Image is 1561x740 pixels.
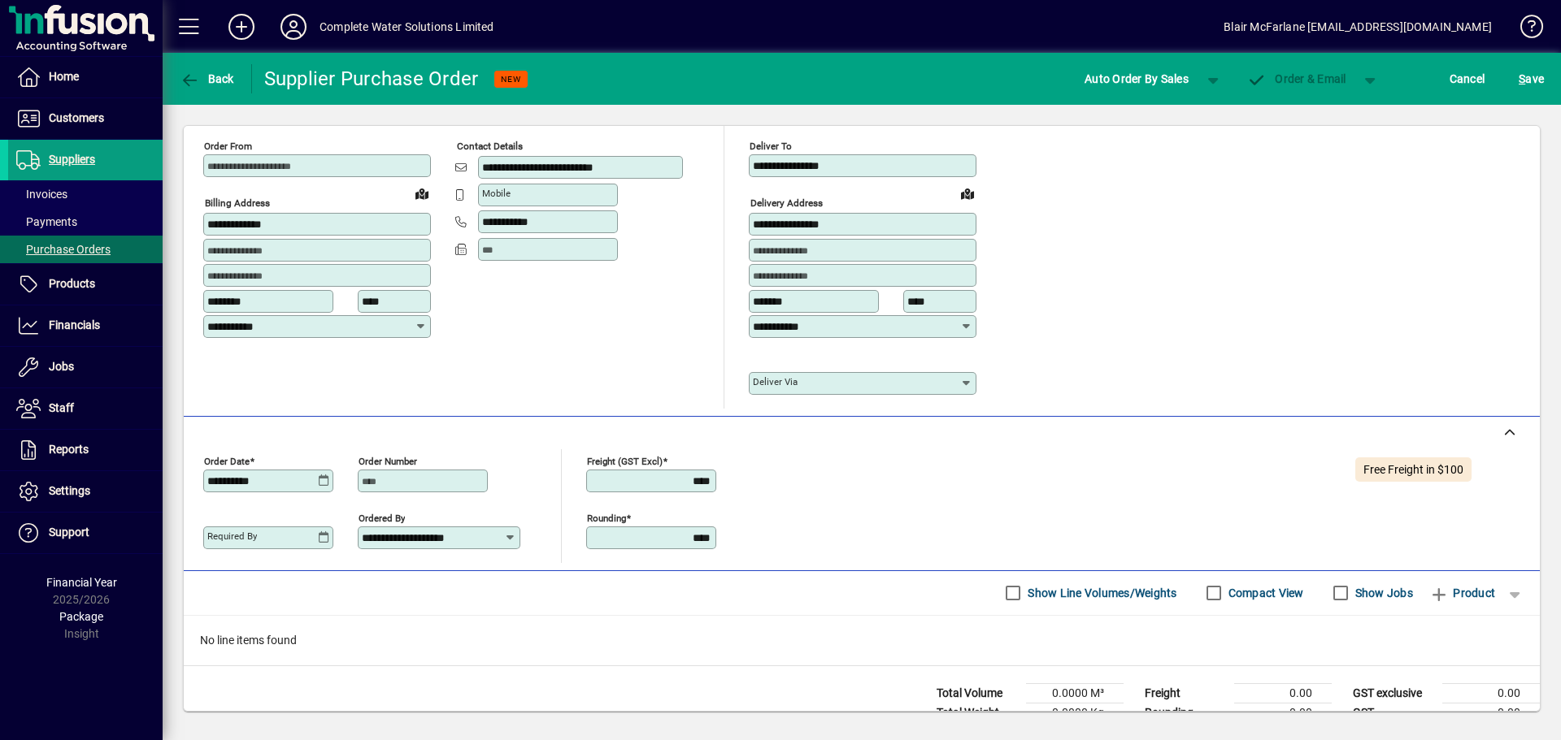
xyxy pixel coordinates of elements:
[8,98,163,139] a: Customers
[1225,585,1304,601] label: Compact View
[8,57,163,97] a: Home
[1137,703,1234,722] td: Rounding
[954,180,981,206] a: View on map
[1442,683,1540,703] td: 0.00
[215,12,267,41] button: Add
[1137,683,1234,703] td: Freight
[1363,463,1463,476] span: Free Freight in $100
[1247,72,1346,85] span: Order & Email
[180,72,234,85] span: Back
[8,208,163,236] a: Payments
[8,305,163,346] a: Financials
[49,318,100,331] span: Financials
[16,188,67,201] span: Invoices
[49,70,79,83] span: Home
[1026,703,1124,722] td: 0.0000 Kg
[1352,585,1413,601] label: Show Jobs
[46,576,117,589] span: Financial Year
[1519,72,1525,85] span: S
[501,74,521,84] span: NEW
[1450,66,1485,92] span: Cancel
[176,64,238,93] button: Back
[1345,703,1442,722] td: GST
[207,530,257,542] mat-label: Required by
[49,526,89,539] span: Support
[267,12,320,41] button: Profile
[1519,66,1544,92] span: ave
[8,388,163,429] a: Staff
[1234,703,1332,722] td: 0.00
[204,455,250,466] mat-label: Order date
[1239,64,1354,93] button: Order & Email
[587,512,626,523] mat-label: Rounding
[264,66,479,92] div: Supplier Purchase Order
[16,243,111,256] span: Purchase Orders
[184,616,1540,665] div: No line items found
[409,180,435,206] a: View on map
[753,376,798,387] mat-label: Deliver via
[750,141,792,152] mat-label: Deliver To
[49,484,90,497] span: Settings
[1515,64,1548,93] button: Save
[8,236,163,263] a: Purchase Orders
[49,153,95,166] span: Suppliers
[8,180,163,208] a: Invoices
[16,215,77,228] span: Payments
[1026,683,1124,703] td: 0.0000 M³
[49,401,74,414] span: Staff
[8,430,163,470] a: Reports
[204,141,252,152] mat-label: Order from
[49,277,95,290] span: Products
[482,188,511,199] mat-label: Mobile
[1508,3,1541,56] a: Knowledge Base
[1345,683,1442,703] td: GST exclusive
[8,264,163,305] a: Products
[359,512,405,523] mat-label: Ordered by
[320,14,494,40] div: Complete Water Solutions Limited
[8,471,163,512] a: Settings
[1224,14,1492,40] div: Blair McFarlane [EMAIL_ADDRESS][DOMAIN_NAME]
[928,683,1026,703] td: Total Volume
[928,703,1026,722] td: Total Weight
[8,513,163,553] a: Support
[49,443,89,456] span: Reports
[163,64,252,93] app-page-header-button: Back
[59,610,103,623] span: Package
[359,455,417,466] mat-label: Order number
[49,360,74,373] span: Jobs
[49,111,104,124] span: Customers
[587,455,663,466] mat-label: Freight (GST excl)
[1442,703,1540,722] td: 0.00
[8,347,163,387] a: Jobs
[1421,578,1503,608] button: Product
[1234,683,1332,703] td: 0.00
[1024,585,1176,601] label: Show Line Volumes/Weights
[1076,64,1197,93] button: Auto Order By Sales
[1429,580,1495,606] span: Product
[1446,64,1489,93] button: Cancel
[1085,66,1189,92] span: Auto Order By Sales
